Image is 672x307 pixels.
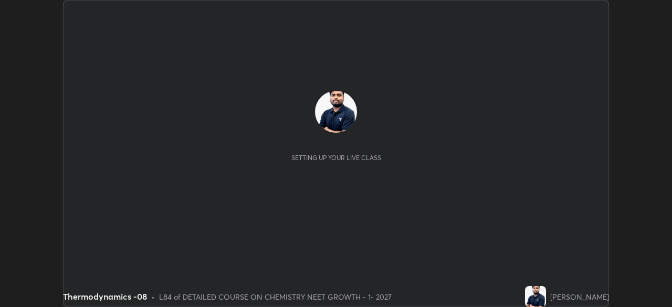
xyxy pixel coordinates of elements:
div: L84 of DETAILED COURSE ON CHEMISTRY NEET GROWTH - 1- 2027 [159,291,392,302]
div: [PERSON_NAME] [550,291,609,302]
img: d3afc91c8d51471cb35968126d237139.jpg [315,91,357,133]
div: • [151,291,155,302]
div: Setting up your live class [291,154,381,162]
img: d3afc91c8d51471cb35968126d237139.jpg [525,286,546,307]
div: Thermodynamics -08 [63,290,147,303]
